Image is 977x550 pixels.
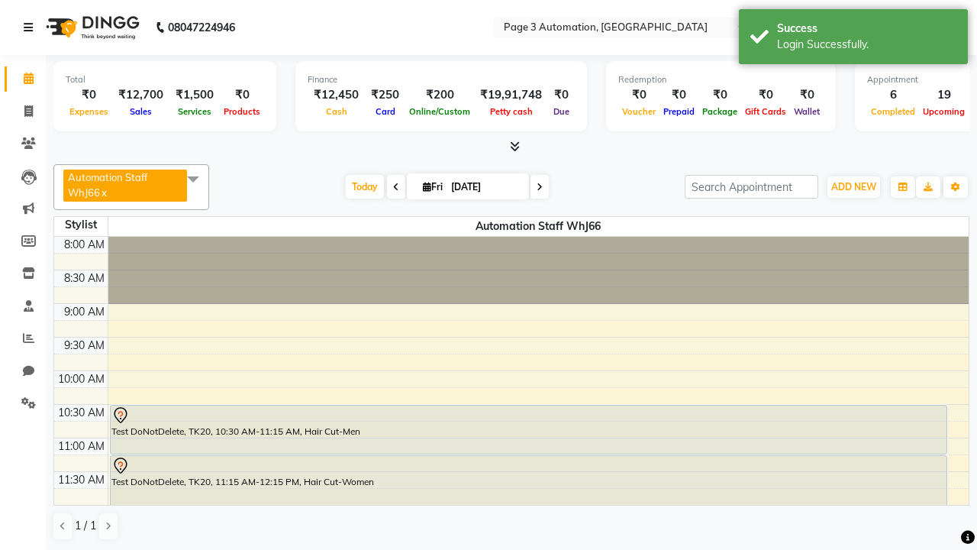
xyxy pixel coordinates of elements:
[919,106,969,117] span: Upcoming
[169,86,220,104] div: ₹1,500
[61,270,108,286] div: 8:30 AM
[111,406,946,454] div: Test DoNotDelete, TK20, 10:30 AM-11:15 AM, Hair Cut-Men
[777,21,956,37] div: Success
[61,304,108,320] div: 9:00 AM
[111,456,946,521] div: Test DoNotDelete, TK20, 11:15 AM-12:15 PM, Hair Cut-Women
[867,106,919,117] span: Completed
[61,237,108,253] div: 8:00 AM
[308,73,575,86] div: Finance
[66,73,264,86] div: Total
[741,86,790,104] div: ₹0
[698,86,741,104] div: ₹0
[220,106,264,117] span: Products
[112,86,169,104] div: ₹12,700
[75,518,96,534] span: 1 / 1
[741,106,790,117] span: Gift Cards
[474,86,548,104] div: ₹19,91,748
[55,438,108,455] div: 11:00 AM
[126,106,156,117] span: Sales
[618,106,659,117] span: Voucher
[405,86,474,104] div: ₹200
[405,106,474,117] span: Online/Custom
[100,186,107,199] a: x
[54,217,108,233] div: Stylist
[790,106,824,117] span: Wallet
[827,176,880,198] button: ADD NEW
[55,371,108,387] div: 10:00 AM
[548,86,575,104] div: ₹0
[618,73,824,86] div: Redemption
[55,405,108,421] div: 10:30 AM
[659,86,698,104] div: ₹0
[698,106,741,117] span: Package
[68,171,147,199] span: Automation Staff WhJ66
[919,86,969,104] div: 19
[39,6,143,49] img: logo
[550,106,573,117] span: Due
[308,86,365,104] div: ₹12,450
[372,106,399,117] span: Card
[685,175,818,199] input: Search Appointment
[790,86,824,104] div: ₹0
[168,6,235,49] b: 08047224946
[108,217,969,236] span: Automation Staff WhJ66
[777,37,956,53] div: Login Successfully.
[174,106,215,117] span: Services
[867,86,919,104] div: 6
[831,181,876,192] span: ADD NEW
[486,106,537,117] span: Petty cash
[220,86,264,104] div: ₹0
[365,86,405,104] div: ₹250
[447,176,523,199] input: 2025-10-03
[618,86,659,104] div: ₹0
[61,338,108,354] div: 9:30 AM
[55,472,108,488] div: 11:30 AM
[66,106,112,117] span: Expenses
[419,181,447,192] span: Fri
[322,106,351,117] span: Cash
[66,86,112,104] div: ₹0
[659,106,698,117] span: Prepaid
[346,175,384,199] span: Today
